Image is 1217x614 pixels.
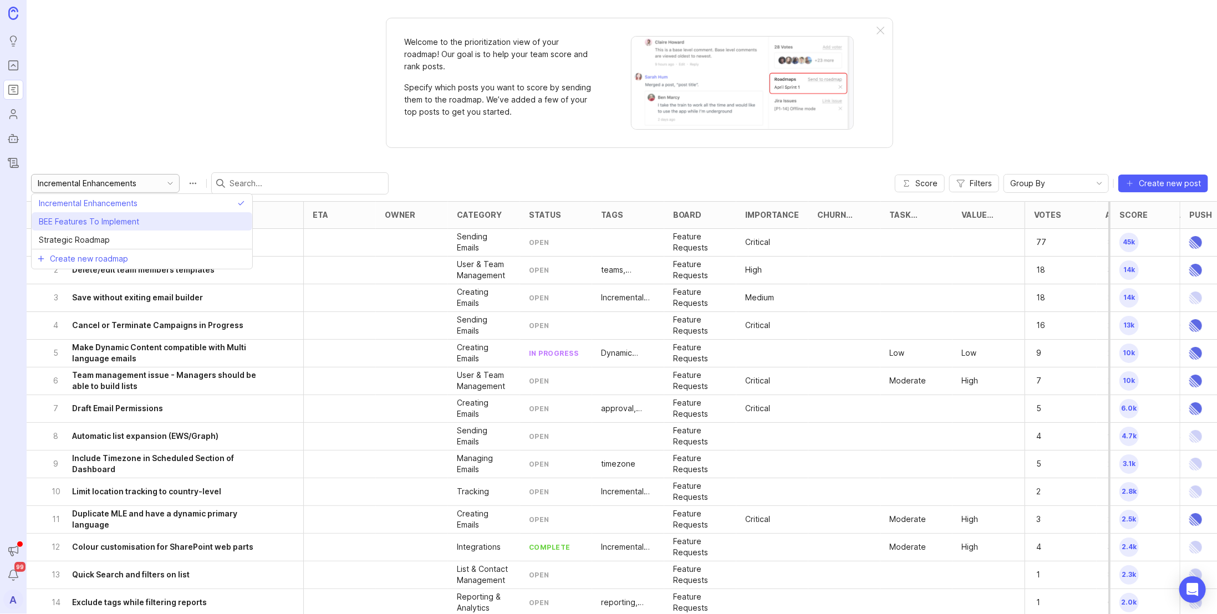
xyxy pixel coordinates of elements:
p: 2 [51,264,61,275]
h6: Draft Email Permissions [72,403,163,414]
div: open [529,598,549,607]
span: Incremental Enhancements [39,197,138,209]
div: Sending Emails [457,231,511,253]
div: Feature Requests [673,370,727,392]
span: 2.5k [1119,510,1139,529]
img: Linear Logo [1189,506,1202,533]
div: Push [1189,211,1212,219]
div: toggle menu [1004,174,1109,193]
span: 2.8k [1119,482,1139,502]
span: 14k [1119,260,1139,280]
button: 13Quick Search and filters on list [51,561,272,589]
div: Creating Emails [457,342,511,364]
p: High [745,264,762,275]
a: Changelog [3,153,23,173]
div: User & Team Management [457,259,511,281]
div: complete [529,543,571,552]
p: teams, templates, user permissions [601,264,655,275]
p: 98010 [1106,428,1140,444]
p: 3 [1034,511,1068,527]
img: Linear Logo [1189,451,1202,478]
div: Feature Requests [673,259,727,281]
div: Dynamic Content, Multi-language emails [601,347,655,359]
h6: Duplicate MLE and have a dynamic primary language [72,508,272,530]
p: timezone [601,458,635,469]
img: Canny Home [8,7,18,19]
p: List & Contact Management [457,564,511,586]
p: 7 [51,403,61,414]
img: Linear Logo [1189,367,1202,395]
div: Feature Requests [673,314,727,336]
h6: Limit location tracking to country-level [72,486,221,497]
div: Incremental Enhancements [601,541,655,552]
span: Score [915,178,938,189]
p: 65000 [1106,595,1140,610]
img: Linear Logo [1189,312,1202,339]
span: Group By [1010,177,1045,190]
p: Medium [745,292,774,303]
p: 204038.22 [1106,373,1140,388]
div: toggle menu [31,174,180,193]
div: Sending Emails [457,425,511,447]
span: 45k [1119,233,1139,252]
div: Importance [745,211,799,219]
img: Linear Logo [1189,561,1202,589]
span: Filters [970,178,992,189]
div: Low [961,347,976,359]
p: 5 [1034,456,1068,472]
div: open [529,570,549,580]
span: 3.1k [1119,454,1139,474]
button: 3Save without exiting email builder [51,284,272,311]
div: High [961,375,978,386]
button: Announcements [3,541,23,561]
div: category [457,211,502,219]
div: Feature Requests [673,425,727,447]
div: open [529,459,549,469]
div: Feature Requests [673,397,727,419]
p: 21912 [1106,511,1140,527]
button: 12Colour customisation for SharePoint web parts [51,534,272,561]
p: High [961,514,978,525]
p: 10 [51,486,61,497]
a: Autopilot [3,129,23,149]
div: Feature Requests [673,342,727,364]
p: 274345.98 [1106,318,1140,333]
button: A [3,590,23,610]
div: ARR_v2__c [1106,211,1149,219]
p: 5 [51,347,61,359]
div: open [529,293,549,303]
p: Critical [745,403,770,414]
p: Critical [745,237,770,248]
span: 10k [1119,344,1139,363]
p: 18 [1034,262,1068,278]
p: 814999.26 [1106,234,1140,250]
div: Managing Emails [457,453,511,475]
div: Feature Requests [673,480,727,503]
p: 53000 [1106,484,1140,499]
p: 355951.69 [1106,262,1140,278]
img: When viewing a post, you can send it to a roadmap [631,36,854,130]
div: board [673,211,701,219]
p: 4 [1034,539,1068,555]
p: Feature Requests [673,453,727,475]
p: 1 [1034,567,1068,582]
img: Linear Logo [1189,257,1202,284]
span: 2.4k [1119,538,1139,557]
div: Feature Requests [673,536,727,558]
span: Strategic Roadmap [39,234,110,246]
div: Moderate [889,375,926,386]
p: 8 [51,431,61,442]
p: 4 [51,320,61,331]
p: Welcome to the prioritization view of your roadmap! Our goal is to help your team score and rank ... [404,36,593,73]
svg: check icon [237,199,249,207]
p: User & Team Management [457,370,511,392]
p: Critical [745,375,770,386]
svg: toggle icon [161,179,179,188]
p: 77 [1034,234,1068,250]
a: Roadmaps [3,80,23,100]
svg: prefix icon Plus [37,254,45,263]
p: 265948 [1106,290,1140,305]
